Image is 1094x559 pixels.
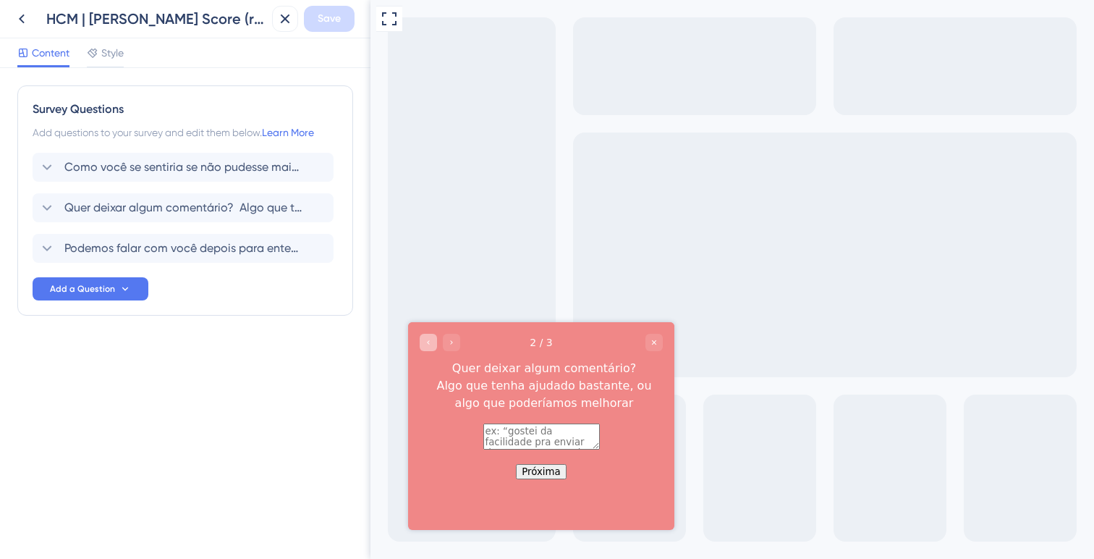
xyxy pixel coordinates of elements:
span: Quer deixar algum comentário? Algo que tenha ajudado bastante, ou algo que poderíamos melhorar [64,199,303,217]
span: Content [32,44,69,62]
button: Save [304,6,355,32]
button: Add a Question [33,277,148,300]
span: Add a Question [50,283,115,295]
span: Como você se sentiria se não pudesse mais usar a solução de Gestão de Pessoas da Caju (Caju Ciclos)? [64,159,303,176]
iframe: UserGuiding Survey [38,322,304,530]
span: Style [101,44,124,62]
div: Survey Questions [33,101,338,118]
div: HCM | [PERSON_NAME] Score (recorrente, pós [DATE]) [46,9,266,29]
a: Learn More [262,127,314,138]
div: Add questions to your survey and edit them below. [33,124,338,141]
span: Save [318,10,341,28]
span: Podemos falar com você depois para entender melhor sua experiência? [64,240,303,257]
